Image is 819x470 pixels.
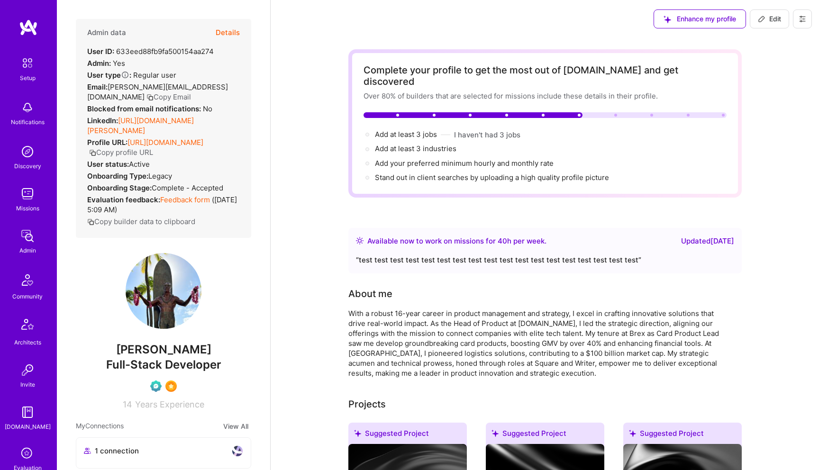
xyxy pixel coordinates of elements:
[18,53,37,73] img: setup
[84,447,91,454] i: icon Collaborator
[486,423,604,448] div: Suggested Project
[87,218,94,226] i: icon Copy
[664,16,671,23] i: icon SuggestedTeams
[20,73,36,83] div: Setup
[87,172,148,181] strong: Onboarding Type:
[232,445,243,457] img: avatar
[87,138,127,147] strong: Profile URL:
[87,46,214,56] div: 633eed88fb9fa500154aa274
[76,437,251,469] button: 1 connectionavatar
[87,116,118,125] strong: LinkedIn:
[87,104,212,114] div: No
[375,144,456,153] span: Add at least 3 industries
[14,161,41,171] div: Discovery
[87,47,114,56] strong: User ID:
[20,380,35,389] div: Invite
[348,397,386,411] div: Projects
[18,142,37,161] img: discovery
[18,98,37,117] img: bell
[19,245,36,255] div: Admin
[87,28,126,37] h4: Admin data
[18,184,37,203] img: teamwork
[123,399,132,409] span: 14
[87,160,129,169] strong: User status:
[18,445,36,463] i: icon SelectionTeam
[87,195,240,215] div: ( [DATE] 5:09 AM )
[148,172,172,181] span: legacy
[87,195,160,204] strong: Evaluation feedback:
[364,64,727,87] div: Complete your profile to get the most out of [DOMAIN_NAME] and get discovered
[11,117,45,127] div: Notifications
[76,343,251,357] span: [PERSON_NAME]
[375,172,609,182] div: Stand out in client searches by uploading a high quality profile picture
[220,421,251,432] button: View All
[121,71,129,79] i: Help
[152,183,223,192] span: Complete - Accepted
[126,253,201,329] img: User Avatar
[87,82,108,91] strong: Email:
[150,380,162,392] img: Evaluation Call Pending
[5,422,51,432] div: [DOMAIN_NAME]
[87,58,125,68] div: Yes
[354,430,361,437] i: icon SuggestedTeams
[16,315,39,337] img: Architects
[106,358,221,371] span: Full-Stack Developer
[654,9,746,28] button: Enhance my profile
[498,236,507,245] span: 40
[87,217,195,226] button: Copy builder data to clipboard
[348,423,467,448] div: Suggested Project
[14,337,41,347] div: Architects
[18,403,37,422] img: guide book
[129,160,150,169] span: Active
[623,423,742,448] div: Suggested Project
[87,183,152,192] strong: Onboarding Stage:
[356,254,734,266] div: “ test test test test test test test test test test test test test test test test test test ”
[16,203,39,213] div: Missions
[135,399,204,409] span: Years Experience
[95,446,139,456] span: 1 connection
[664,14,736,24] span: Enhance my profile
[18,361,37,380] img: Invite
[87,59,111,68] strong: Admin:
[375,159,554,168] span: Add your preferred minimum hourly and monthly rate
[89,147,153,157] button: Copy profile URL
[146,94,154,101] i: icon Copy
[18,226,37,245] img: admin teamwork
[87,70,176,80] div: Regular user
[87,82,228,101] span: [PERSON_NAME][EMAIL_ADDRESS][DOMAIN_NAME]
[87,71,131,80] strong: User type :
[165,380,177,392] img: SelectionTeam
[375,130,437,139] span: Add at least 3 jobs
[750,9,789,28] button: Edit
[758,14,781,24] span: Edit
[12,291,43,301] div: Community
[19,19,38,36] img: logo
[146,92,191,102] button: Copy Email
[356,237,364,244] img: Availability
[76,421,124,432] span: My Connections
[681,235,734,247] div: Updated [DATE]
[364,91,727,101] div: Over 80% of builders that are selected for missions include these details in their profile.
[16,269,39,291] img: Community
[127,138,203,147] a: [URL][DOMAIN_NAME]
[348,287,392,301] div: About me
[89,149,96,156] i: icon Copy
[87,116,194,135] a: [URL][DOMAIN_NAME][PERSON_NAME]
[348,308,728,378] div: With a robust 16-year career in product management and strategy, I excel in crafting innovative s...
[367,235,546,247] div: Available now to work on missions for h per week .
[87,104,203,113] strong: Blocked from email notifications:
[491,430,499,437] i: icon SuggestedTeams
[160,195,210,204] a: Feedback form
[216,19,240,46] button: Details
[629,430,636,437] i: icon SuggestedTeams
[454,130,520,140] button: I haven't had 3 jobs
